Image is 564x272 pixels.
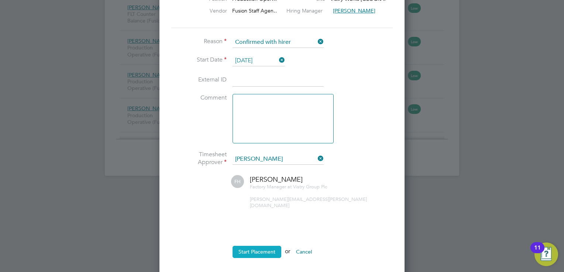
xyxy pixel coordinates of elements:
button: Cancel [290,246,318,258]
label: Vendor [186,7,227,14]
label: Reason [171,38,227,45]
label: External ID [171,76,227,84]
input: Select one [233,37,324,48]
label: Comment [171,94,227,102]
span: Fusion Staff Agen… [232,7,279,14]
label: Timesheet Approver [171,151,227,166]
label: Hiring Manager [286,7,328,14]
input: Select one [233,55,285,66]
div: 11 [534,248,541,257]
span: [PERSON_NAME] [333,7,375,14]
span: Factory Manager at [250,184,292,190]
span: Vistry Group Plc [293,184,327,190]
span: [PERSON_NAME] [250,175,303,184]
input: Search for... [233,154,324,165]
span: FH [231,175,244,188]
label: Start Date [171,56,227,64]
li: or [171,246,393,265]
button: Open Resource Center, 11 new notifications [534,243,558,266]
span: [PERSON_NAME][EMAIL_ADDRESS][PERSON_NAME][DOMAIN_NAME] [250,196,367,209]
button: Start Placement [233,246,281,258]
